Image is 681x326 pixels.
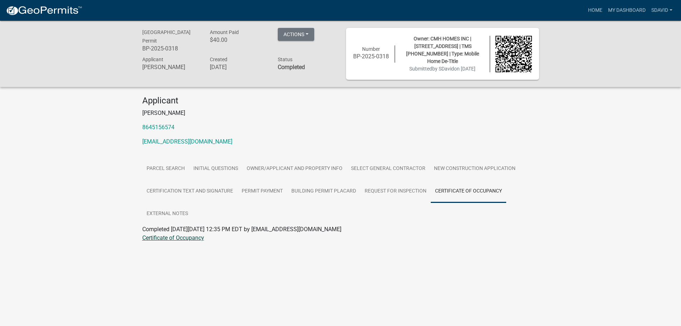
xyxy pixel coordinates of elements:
a: Select General Contractor [347,157,430,180]
h6: BP-2025-0318 [142,45,199,52]
span: Number [362,46,380,52]
a: Owner/Applicant and Property Info [242,157,347,180]
span: Amount Paid [210,29,239,35]
a: My Dashboard [605,4,648,17]
a: New Construction Application [430,157,520,180]
button: Actions [278,28,314,41]
strong: Completed [278,64,305,70]
a: Certification Text and Signature [142,180,237,203]
span: [GEOGRAPHIC_DATA] Permit [142,29,191,44]
a: Home [585,4,605,17]
a: Certificate of Occupancy [142,234,204,241]
span: Completed [DATE][DATE] 12:35 PM EDT by [EMAIL_ADDRESS][DOMAIN_NAME] [142,226,341,233]
span: Created [210,57,227,62]
h6: [DATE] [210,64,267,70]
span: by SDavid [432,66,454,72]
span: Submitted on [DATE] [409,66,475,72]
span: Owner: CMH HOMES INC | [STREET_ADDRESS] | TMS [PHONE_NUMBER] | Type: Mobile Home De-Title [406,36,479,64]
span: Applicant [142,57,163,62]
a: Parcel search [142,157,189,180]
a: Permit Payment [237,180,287,203]
a: Building Permit Placard [287,180,360,203]
h6: $40.00 [210,37,267,43]
a: Certificate of Occupancy [431,180,506,203]
span: Status [278,57,292,62]
h6: [PERSON_NAME] [142,64,199,70]
a: SDavid [648,4,675,17]
a: Initial Questions [189,157,242,180]
a: [EMAIL_ADDRESS][DOMAIN_NAME] [142,138,232,145]
h4: Applicant [142,96,539,106]
p: [PERSON_NAME] [142,109,539,117]
a: Request for Inspection [360,180,431,203]
a: External Notes [142,203,192,225]
img: QR code [495,36,532,72]
a: 8645156574 [142,124,174,131]
h6: BP-2025-0318 [353,53,390,60]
